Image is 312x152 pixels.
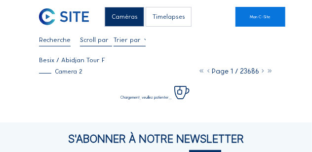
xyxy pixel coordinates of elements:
[39,8,89,25] img: C-SITE Logo
[212,67,259,76] span: Page 1 / 23686
[39,36,71,44] input: Recherche par date 󰅀
[39,69,82,75] div: Camera 2
[121,96,172,100] span: Chargement, veuillez patienter...
[39,57,105,63] div: Besix / Abidjan Tour F
[105,7,144,26] div: Caméras
[39,134,273,145] div: S'Abonner à notre newsletter
[39,7,61,26] a: C-SITE Logo
[235,7,285,26] a: Mon C-Site
[146,7,192,26] div: Timelapses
